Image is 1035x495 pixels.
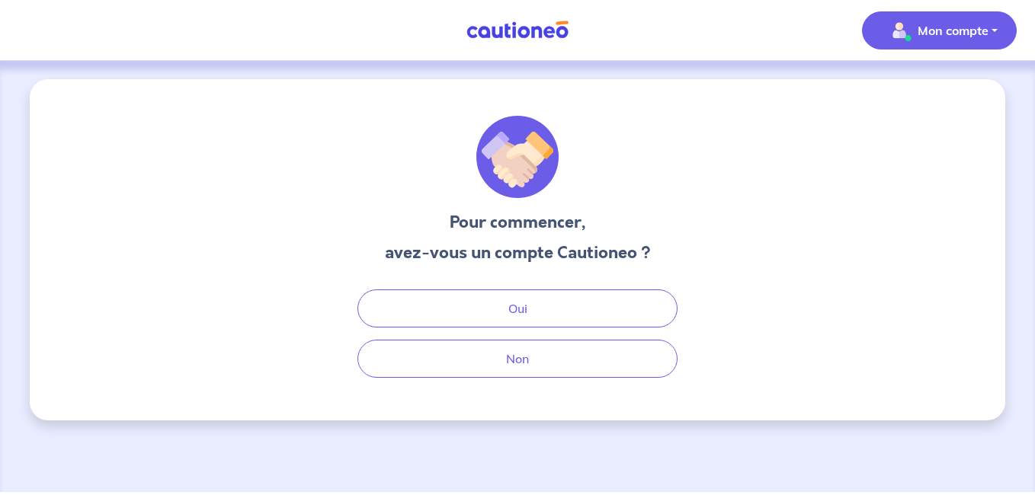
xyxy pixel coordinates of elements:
[357,289,678,327] button: Oui
[887,18,912,43] img: illu_account_valid_menu.svg
[385,241,651,265] h3: avez-vous un compte Cautioneo ?
[476,116,559,198] img: illu_welcome.svg
[918,21,989,40] p: Mon compte
[357,340,678,378] button: Non
[862,11,1017,49] button: illu_account_valid_menu.svgMon compte
[460,21,575,40] img: Cautioneo
[385,210,651,235] h3: Pour commencer,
